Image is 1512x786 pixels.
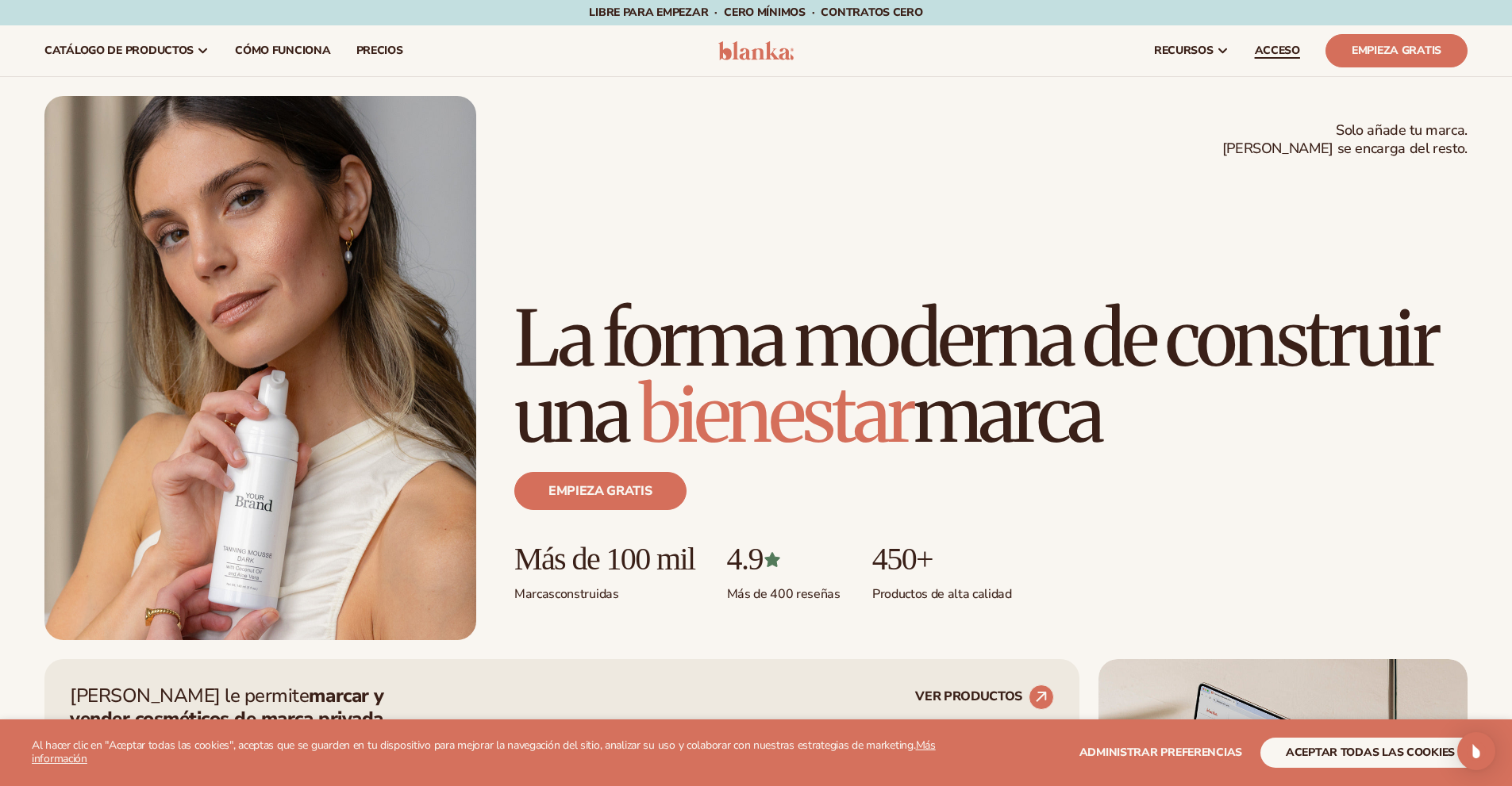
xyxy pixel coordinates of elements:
[821,5,922,20] font: Contratos CERO
[1141,25,1242,76] a: recursos
[914,367,1102,462] font: marca
[1336,121,1468,140] font: Solo añade tu marca.
[514,291,591,386] font: La
[872,541,933,577] font: 450+
[724,5,806,20] font: CERO mínimos
[70,683,384,754] font: marcar y vender cosméticos de marca privada sin complicaciones
[1325,34,1468,67] a: Empieza gratis
[514,541,695,577] font: Más de 100 mil
[44,96,476,640] img: Mujer sosteniendo espuma bronceadora.
[1079,738,1242,768] button: Administrar preferencias
[32,738,936,766] a: Más información
[727,585,841,603] font: Más de 400 reseñas
[812,5,815,20] font: ·
[1154,43,1214,58] font: recursos
[1260,738,1480,768] button: aceptar todas las cookies
[514,291,1438,462] font: forma moderna de construir una
[915,688,1022,705] font: VER PRODUCTOS
[639,367,914,462] font: bienestar
[44,43,194,58] font: catálogo de productos
[1352,43,1441,58] font: Empieza gratis
[514,472,687,510] a: Empieza gratis
[727,541,763,577] font: 4.9
[714,5,718,20] font: ·
[514,585,555,603] font: Marcas
[1286,745,1455,760] font: aceptar todas las cookies
[589,5,708,20] font: Libre para empezar
[915,684,1054,710] a: VER PRODUCTOS
[1222,139,1468,158] font: [PERSON_NAME] se encarga del resto.
[32,738,916,753] font: Al hacer clic en "Aceptar todas las cookies", aceptas que se guarden en tu dispositivo para mejor...
[235,43,330,58] font: Cómo funciona
[718,41,794,60] img: logo
[356,43,403,58] font: precios
[1079,745,1242,760] font: Administrar preferencias
[344,25,416,76] a: precios
[70,683,309,708] font: [PERSON_NAME] le permite
[548,482,652,500] font: Empieza gratis
[555,585,618,603] font: construidas
[872,585,1012,603] font: Productos de alta calidad
[1255,43,1300,58] font: ACCESO
[32,25,222,76] a: catálogo de productos
[222,25,343,76] a: Cómo funciona
[1457,732,1495,770] div: Abrir Intercom Messenger
[1242,25,1313,76] a: ACCESO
